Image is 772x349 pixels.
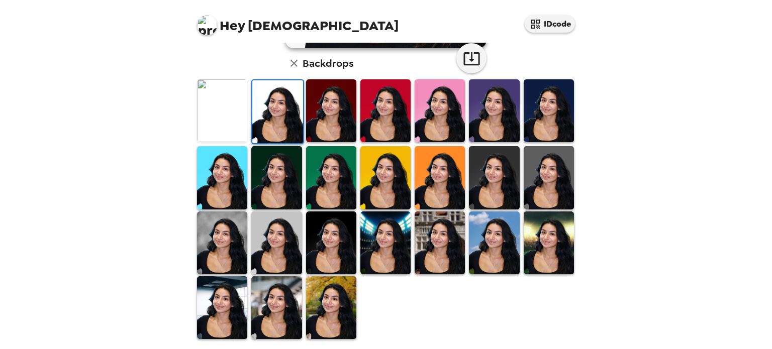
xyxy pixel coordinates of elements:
[220,17,245,35] span: Hey
[197,10,399,33] span: [DEMOGRAPHIC_DATA]
[197,15,217,35] img: profile pic
[303,55,353,71] h6: Backdrops
[197,79,247,142] img: Original
[525,15,575,33] button: IDcode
